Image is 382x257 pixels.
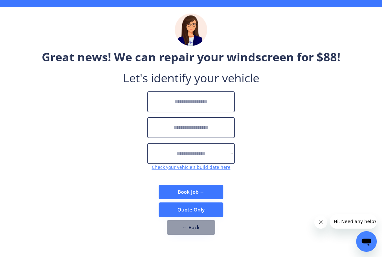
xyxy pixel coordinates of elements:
[167,220,215,235] button: ← Back
[42,49,340,65] div: Great news! We can repair your windscreen for $88!
[330,214,377,229] iframe: Message from company
[356,231,377,252] iframe: Button to launch messaging window
[314,216,327,229] iframe: Close message
[159,185,223,199] button: Book Job →
[123,70,259,86] div: Let's identify your vehicle
[152,164,230,170] a: Check your vehicle's build date here
[159,202,223,217] button: Quote Only
[175,14,207,46] img: madeline.png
